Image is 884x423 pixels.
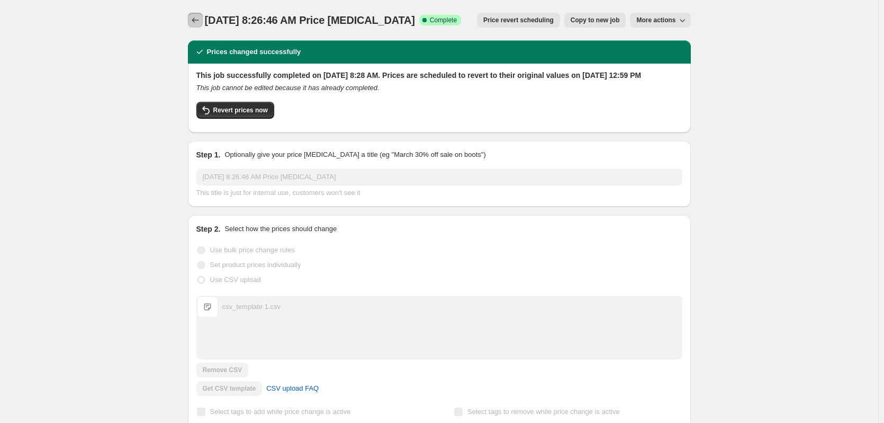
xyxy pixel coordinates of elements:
[196,84,380,92] i: This job cannot be edited because it has already completed.
[196,70,682,81] h2: This job successfully completed on [DATE] 8:28 AM. Prices are scheduled to revert to their origin...
[430,16,457,24] span: Complete
[477,13,560,28] button: Price revert scheduling
[222,302,281,312] div: csv_template 1.csv
[571,16,620,24] span: Copy to new job
[224,224,337,234] p: Select how the prices should change
[196,189,360,197] span: This title is just for internal use, customers won't see it
[260,380,325,397] a: CSV upload FAQ
[210,408,351,416] span: Select tags to add while price change is active
[266,383,319,394] span: CSV upload FAQ
[483,16,554,24] span: Price revert scheduling
[207,47,301,57] h2: Prices changed successfully
[210,246,295,254] span: Use bulk price change rules
[196,102,274,119] button: Revert prices now
[210,261,301,269] span: Set product prices individually
[630,13,690,28] button: More actions
[210,276,261,284] span: Use CSV upload
[196,149,221,160] h2: Step 1.
[205,14,415,26] span: [DATE] 8:26:46 AM Price [MEDICAL_DATA]
[196,169,682,186] input: 30% off holiday sale
[188,13,203,28] button: Price change jobs
[224,149,485,160] p: Optionally give your price [MEDICAL_DATA] a title (eg "March 30% off sale on boots")
[213,106,268,114] span: Revert prices now
[564,13,626,28] button: Copy to new job
[467,408,620,416] span: Select tags to remove while price change is active
[196,224,221,234] h2: Step 2.
[636,16,675,24] span: More actions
